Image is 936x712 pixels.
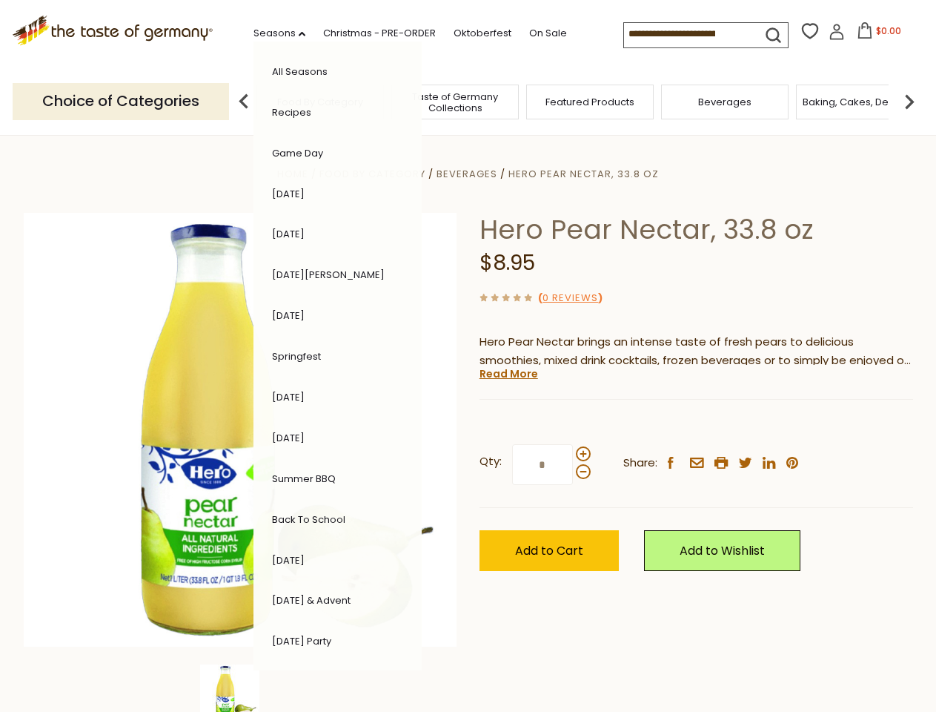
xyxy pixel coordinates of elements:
a: [DATE] [272,309,305,323]
a: [DATE] [272,390,305,404]
a: Beverages [698,96,751,108]
a: [DATE] [272,227,305,241]
a: Add to Wishlist [644,530,800,571]
button: Add to Cart [479,530,619,571]
a: [DATE][PERSON_NAME] [272,268,385,282]
span: $0.00 [876,24,901,37]
a: Springfest [272,349,321,363]
a: On Sale [529,25,567,42]
span: Share: [623,454,657,472]
a: Baking, Cakes, Desserts [803,96,917,108]
a: [DATE] Party [272,634,331,648]
a: Back to School [272,512,345,527]
img: previous arrow [229,87,259,116]
h1: Hero Pear Nectar, 33.8 oz [479,213,913,246]
a: Oktoberfest [454,25,511,42]
input: Qty: [512,444,573,485]
a: 0 Reviews [542,291,598,306]
a: Beverages [437,167,497,181]
a: Recipes [272,105,311,119]
img: next arrow [894,87,924,116]
strong: Qty: [479,452,502,471]
a: [DATE] [272,187,305,201]
a: Christmas - PRE-ORDER [323,25,436,42]
a: Game Day [272,146,323,160]
img: Hero Pear Nectar, 33.8 oz [24,213,457,647]
a: Read More [479,366,538,381]
a: Hero Pear Nectar, 33.8 oz [508,167,659,181]
a: Summer BBQ [272,472,336,486]
a: [DATE] [272,553,305,567]
a: [DATE] & Advent [272,593,351,607]
a: Seasons [253,25,305,42]
a: All Seasons [272,65,328,79]
a: Taste of Germany Collections [396,91,514,113]
a: [DATE] [272,431,305,445]
p: Choice of Categories [13,83,229,119]
span: $8.95 [479,248,535,277]
span: ( ) [538,291,603,305]
span: Add to Cart [515,542,583,559]
p: Hero Pear Nectar brings an intense taste of fresh pears to delicious smoothies, mixed drink cockt... [479,333,913,370]
button: $0.00 [848,22,911,44]
a: Featured Products [545,96,634,108]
